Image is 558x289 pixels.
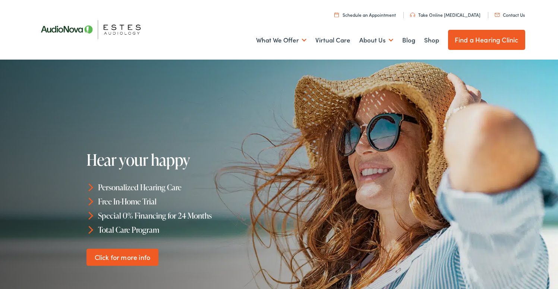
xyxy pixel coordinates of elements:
[359,26,393,54] a: About Us
[410,12,480,18] a: Take Online [MEDICAL_DATA]
[334,12,396,18] a: Schedule an Appointment
[410,13,415,17] img: utility icon
[86,180,282,194] li: Personalized Hearing Care
[86,209,282,223] li: Special 0% Financing for 24 Months
[402,26,415,54] a: Blog
[448,30,525,50] a: Find a Hearing Clinic
[334,12,339,17] img: utility icon
[256,26,306,54] a: What We Offer
[86,151,282,168] h1: Hear your happy
[495,12,525,18] a: Contact Us
[86,222,282,236] li: Total Care Program
[315,26,350,54] a: Virtual Care
[495,13,500,17] img: utility icon
[424,26,439,54] a: Shop
[86,248,158,266] a: Click for more info
[86,194,282,209] li: Free In-Home Trial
